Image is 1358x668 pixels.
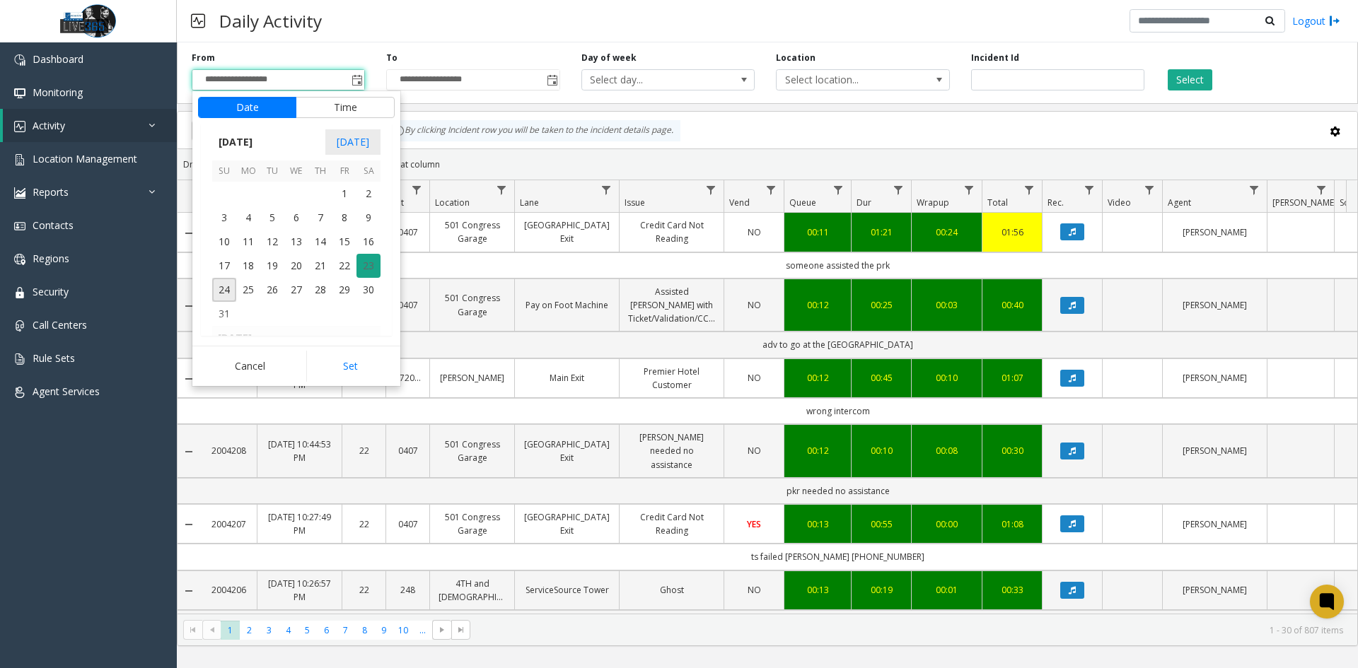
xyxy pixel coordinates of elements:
[212,230,236,254] span: 10
[748,226,761,238] span: NO
[625,197,645,209] span: Issue
[33,152,137,165] span: Location Management
[212,206,236,230] span: 3
[356,206,381,230] td: Saturday, August 9, 2025
[386,120,680,141] div: By clicking Incident row you will be taken to the incident details page.
[212,160,236,182] th: Su
[284,254,308,278] td: Wednesday, August 20, 2025
[356,254,381,278] span: 23
[240,621,259,640] span: Page 2
[308,230,332,254] td: Thursday, August 14, 2025
[33,285,69,298] span: Security
[236,230,260,254] span: 11
[523,371,610,385] a: Main Exit
[221,621,240,640] span: Page 1
[1292,13,1340,28] a: Logout
[860,298,903,312] a: 00:25
[395,225,421,239] a: 0407
[582,70,720,90] span: Select day...
[733,517,775,531] a: YES
[332,230,356,254] span: 15
[306,351,395,382] button: Set
[920,583,973,597] a: 00:01
[1329,13,1340,28] img: logout
[308,206,332,230] span: 7
[296,97,395,118] button: Time tab
[236,206,260,230] td: Monday, August 4, 2025
[793,371,842,385] div: 00:12
[439,218,506,245] a: 501 Congress Garage
[917,197,949,209] span: Wrapup
[793,298,842,312] div: 00:12
[212,206,236,230] td: Sunday, August 3, 2025
[356,182,381,206] td: Saturday, August 2, 2025
[747,518,761,530] span: YES
[351,444,377,457] a: 22
[236,254,260,278] td: Monday, August 18, 2025
[748,299,761,311] span: NO
[198,351,302,382] button: Cancel
[356,160,381,182] th: Sa
[920,298,973,312] div: 00:03
[860,225,903,239] div: 01:21
[991,444,1033,457] a: 00:30
[332,278,356,302] td: Friday, August 29, 2025
[266,510,333,537] a: [DATE] 10:27:49 PM
[284,278,308,302] td: Wednesday, August 27, 2025
[14,187,25,199] img: 'icon'
[628,510,715,537] a: Credit Card Not Reading
[14,254,25,265] img: 'icon'
[628,285,715,326] a: Assisted [PERSON_NAME] with Ticket/Validation/CC/monthly
[332,182,356,206] td: Friday, August 1, 2025
[33,185,69,199] span: Reports
[1171,298,1258,312] a: [PERSON_NAME]
[356,206,381,230] span: 9
[212,326,381,350] th: [DATE]
[260,254,284,278] td: Tuesday, August 19, 2025
[236,278,260,302] span: 25
[14,54,25,66] img: 'icon'
[260,206,284,230] td: Tuesday, August 5, 2025
[920,225,973,239] div: 00:24
[1272,197,1337,209] span: [PERSON_NAME]
[266,438,333,464] a: [DATE] 10:44:53 PM
[284,206,308,230] td: Wednesday, August 6, 2025
[212,4,329,38] h3: Daily Activity
[212,254,236,278] td: Sunday, August 17, 2025
[748,584,761,596] span: NO
[332,206,356,230] span: 8
[260,230,284,254] td: Tuesday, August 12, 2025
[991,583,1033,597] a: 00:33
[1171,517,1258,531] a: [PERSON_NAME]
[212,278,236,302] td: Sunday, August 24, 2025
[325,129,381,155] span: [DATE]
[14,287,25,298] img: 'icon'
[1020,180,1039,199] a: Total Filter Menu
[236,206,260,230] span: 4
[860,517,903,531] a: 00:55
[479,624,1343,636] kendo-pager-info: 1 - 30 of 807 items
[212,302,236,326] span: 31
[351,583,377,597] a: 22
[209,444,248,457] a: 2004208
[523,510,610,537] a: [GEOGRAPHIC_DATA] Exit
[1140,180,1159,199] a: Video Filter Menu
[260,206,284,230] span: 5
[435,197,470,209] span: Location
[260,254,284,278] span: 19
[991,371,1033,385] a: 01:07
[439,577,506,604] a: 4TH and [DEMOGRAPHIC_DATA]
[14,121,25,132] img: 'icon'
[356,230,381,254] td: Saturday, August 16, 2025
[776,52,816,64] label: Location
[236,278,260,302] td: Monday, August 25, 2025
[395,371,421,385] a: 372031
[439,291,506,318] a: 501 Congress Garage
[14,154,25,165] img: 'icon'
[733,371,775,385] a: NO
[14,387,25,398] img: 'icon'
